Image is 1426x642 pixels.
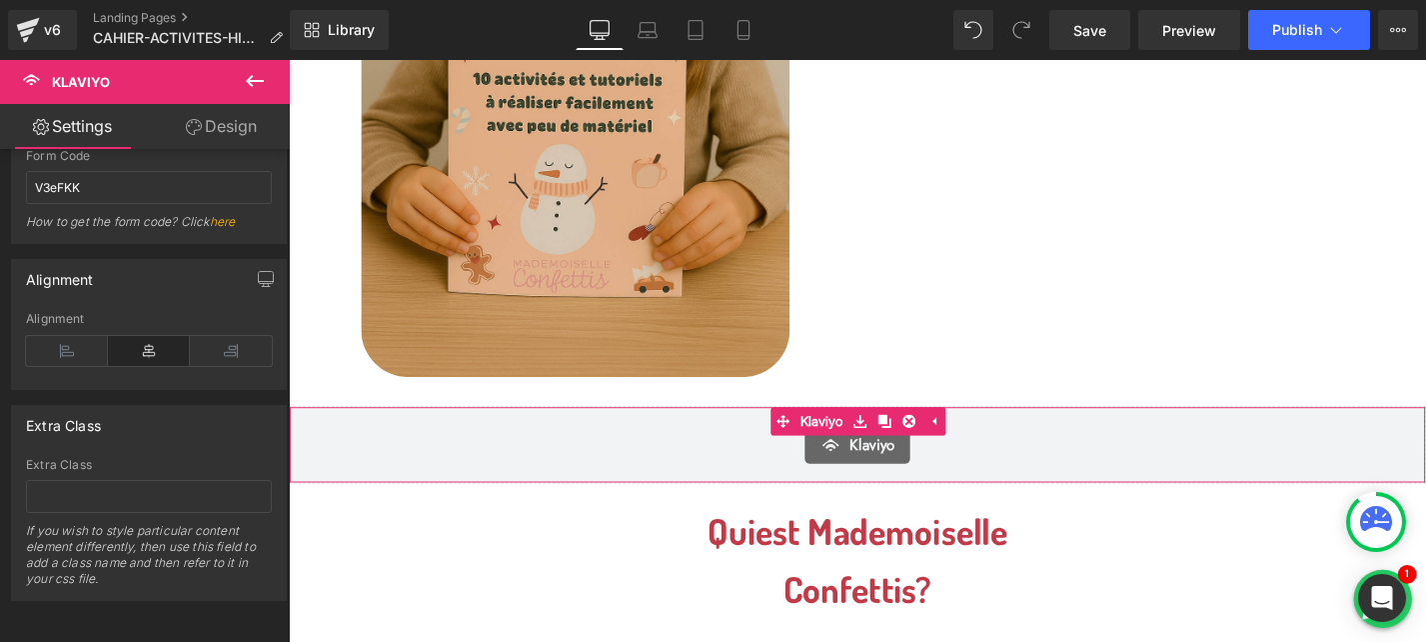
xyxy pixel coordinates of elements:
a: Laptop [624,10,672,50]
span: i [643,538,652,586]
button: Redo [1001,10,1041,50]
div: Alignment [26,260,94,288]
span: o [666,477,685,525]
span: Q [446,477,468,525]
span: Save [1073,20,1106,41]
div: Form Code [26,149,272,163]
div: 1 [1179,537,1199,557]
span: ? [667,538,684,586]
div: How to get the form code? Click [26,214,272,243]
span: f [586,538,599,586]
span: t [630,538,643,586]
span: o [547,538,566,586]
span: i [685,477,694,525]
div: If you wish to style particular content element differently, then use this field to add a class n... [26,523,272,600]
span: Klaviyo [52,74,110,90]
span: t [617,538,630,586]
a: Expand / Collapse [673,369,699,399]
span: Publish [1272,22,1322,38]
a: Save module [595,369,621,399]
span: s [694,477,710,525]
div: Extra Class [26,458,272,472]
span: e [497,477,515,525]
span: C [526,538,547,586]
span: n [566,538,586,586]
a: New Library [290,10,389,50]
a: Clone Module [621,369,647,399]
span: a [579,477,597,525]
span: Preview [1162,20,1216,41]
a: Desktop [576,10,624,50]
span: m [635,477,666,525]
span: M [552,477,579,525]
span: Library [328,21,375,39]
span: e [745,477,763,525]
span: Klaviyo [597,397,645,421]
span: e [599,538,617,586]
span: CAHIER-ACTIVITES-HIVER [93,30,261,46]
span: Klaviyo [539,369,595,399]
a: v6 [8,10,77,50]
a: Landing Pages [93,10,299,26]
a: here [210,214,236,229]
button: More [1378,10,1418,50]
span: e [710,477,727,525]
button: Publish [1248,10,1370,50]
span: i [488,477,497,525]
span: s [652,538,667,586]
a: Design [149,104,294,149]
span: l [727,477,736,525]
span: e [617,477,635,525]
div: Extra Class [26,406,101,434]
a: Tablet [672,10,719,50]
div: Open Intercom Messenger [1358,574,1406,622]
span: t [531,477,544,525]
span: u [468,477,488,525]
a: Delete Module [647,369,673,399]
span: s [515,477,531,525]
span: l [736,477,745,525]
a: Mobile [719,10,767,50]
button: Undo [953,10,993,50]
span: d [597,477,617,525]
div: v6 [40,17,65,43]
img: WhatsApp [1141,551,1185,595]
a: Preview [1138,10,1240,50]
div: Alignment [26,312,272,326]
